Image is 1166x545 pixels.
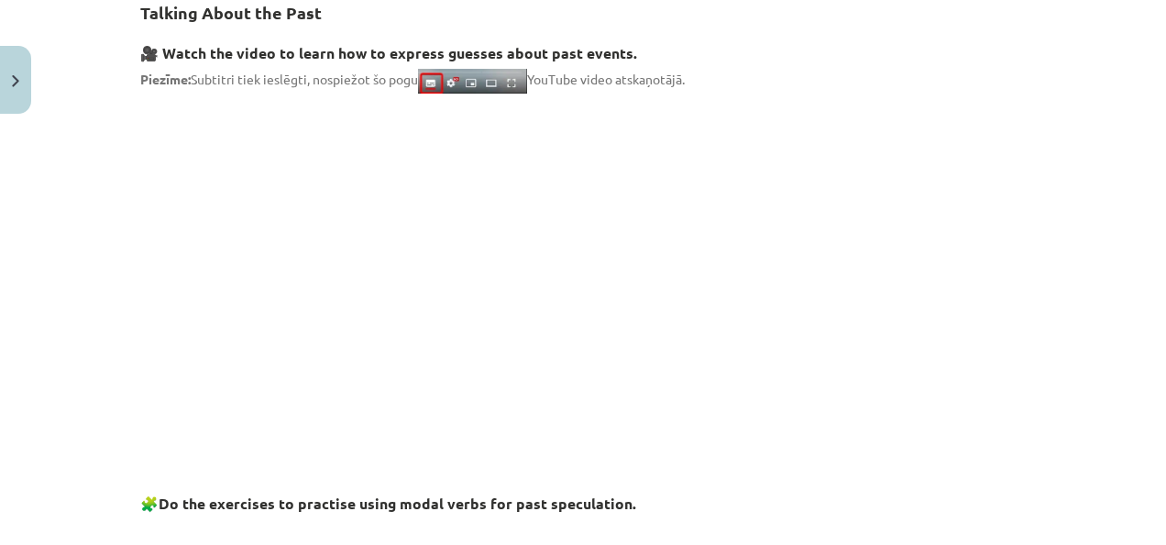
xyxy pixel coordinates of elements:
strong: Talking About the Past [140,2,322,23]
strong: Do the exercises to practise using modal verbs for past speculation. [159,494,636,513]
h3: 🧩 [140,481,1026,515]
img: icon-close-lesson-0947bae3869378f0d4975bcd49f059093ad1ed9edebbc8119c70593378902aed.svg [12,75,19,87]
strong: 🎥 Watch the video to learn how to express guesses about past events. [140,43,637,62]
span: Subtitri tiek ieslēgti, nospiežot šo pogu YouTube video atskaņotājā. [140,72,685,88]
strong: Piezīme: [140,72,191,88]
